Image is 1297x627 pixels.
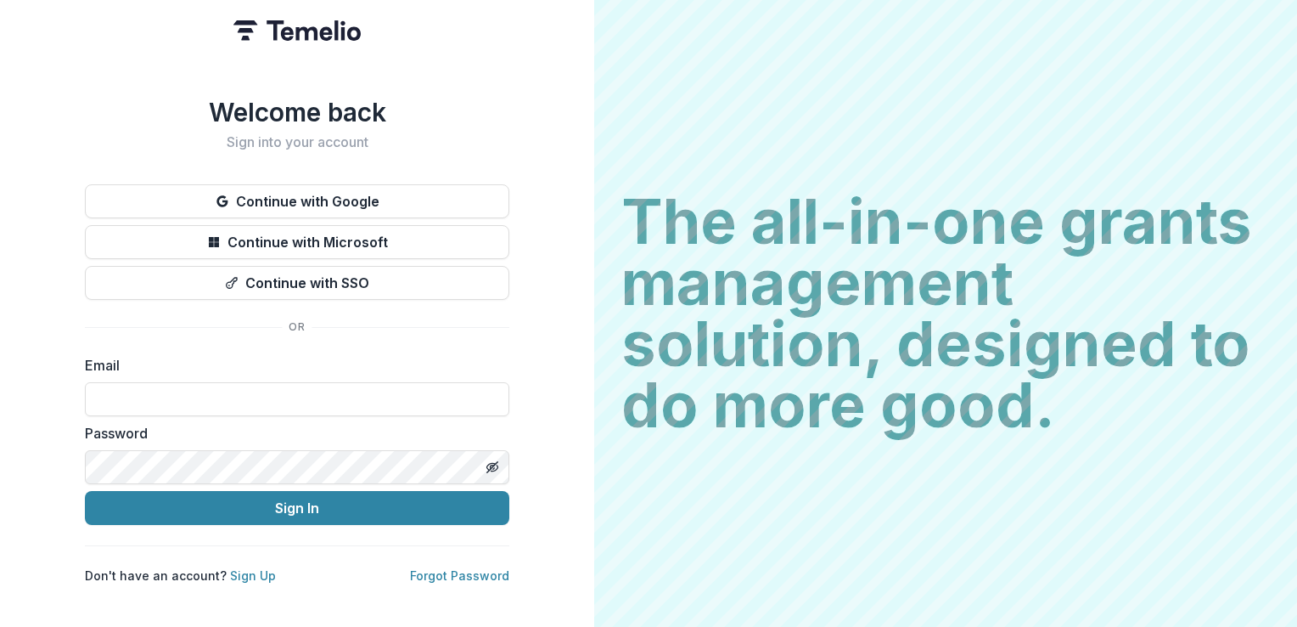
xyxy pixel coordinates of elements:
h1: Welcome back [85,97,509,127]
button: Toggle password visibility [479,454,506,481]
button: Continue with SSO [85,266,509,300]
p: Don't have an account? [85,567,276,585]
h2: Sign into your account [85,134,509,150]
button: Continue with Google [85,184,509,218]
label: Password [85,423,499,443]
a: Forgot Password [410,568,509,583]
button: Continue with Microsoft [85,225,509,259]
button: Sign In [85,491,509,525]
a: Sign Up [230,568,276,583]
img: Temelio [233,20,361,41]
label: Email [85,355,499,376]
